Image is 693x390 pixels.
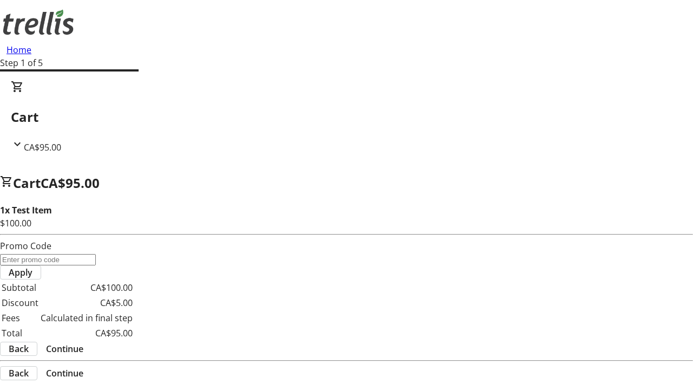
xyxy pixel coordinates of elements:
[37,342,92,355] button: Continue
[9,342,29,355] span: Back
[46,342,83,355] span: Continue
[11,80,682,154] div: CartCA$95.00
[1,296,39,310] td: Discount
[1,281,39,295] td: Subtotal
[9,266,32,279] span: Apply
[11,107,682,127] h2: Cart
[41,174,100,192] span: CA$95.00
[37,367,92,380] button: Continue
[1,311,39,325] td: Fees
[46,367,83,380] span: Continue
[24,141,61,153] span: CA$95.00
[13,174,41,192] span: Cart
[40,281,133,295] td: CA$100.00
[40,326,133,340] td: CA$95.00
[9,367,29,380] span: Back
[40,296,133,310] td: CA$5.00
[1,326,39,340] td: Total
[40,311,133,325] td: Calculated in final step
